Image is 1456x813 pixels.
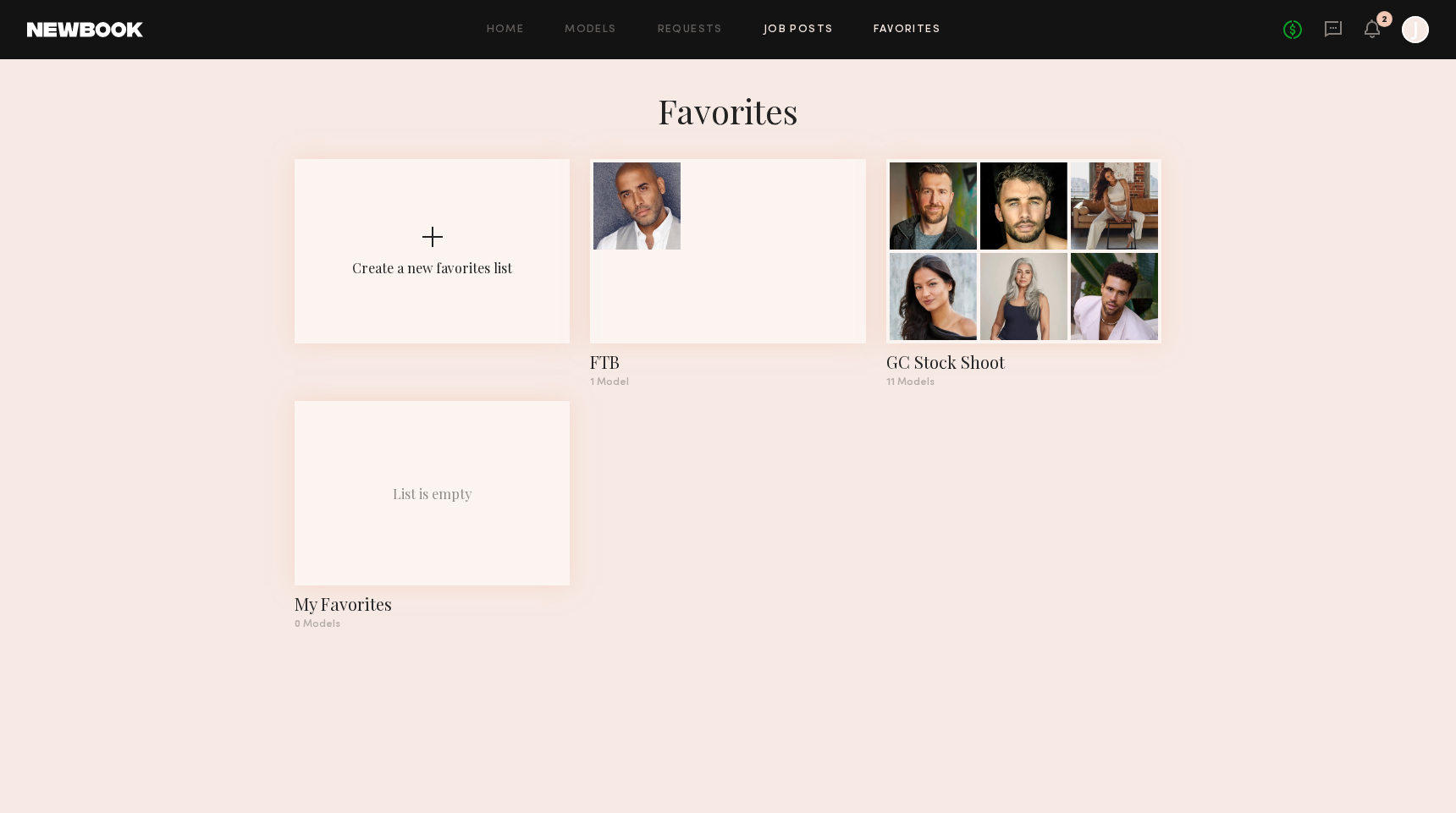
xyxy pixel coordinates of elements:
a: GC Stock Shoot11 Models [886,159,1161,387]
a: J [1402,16,1429,43]
div: 1 Model [590,377,865,387]
a: Favorites [874,25,940,36]
div: 0 Models [295,619,570,629]
a: Home [487,25,525,36]
a: Models [565,25,616,36]
a: Job Posts [764,25,834,36]
div: 11 Models [886,377,1161,387]
a: List is emptyMy Favorites0 Models [295,401,570,629]
div: Create a new favorites list [352,259,512,277]
a: Requests [658,25,723,36]
a: FTB1 Model [590,159,865,387]
button: Create a new favorites list [295,159,570,401]
div: FTB [590,350,865,374]
div: List is empty [393,485,472,503]
div: GC Stock Shoot [886,350,1161,374]
div: My Favorites [295,592,570,616]
div: 2 [1382,15,1387,25]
